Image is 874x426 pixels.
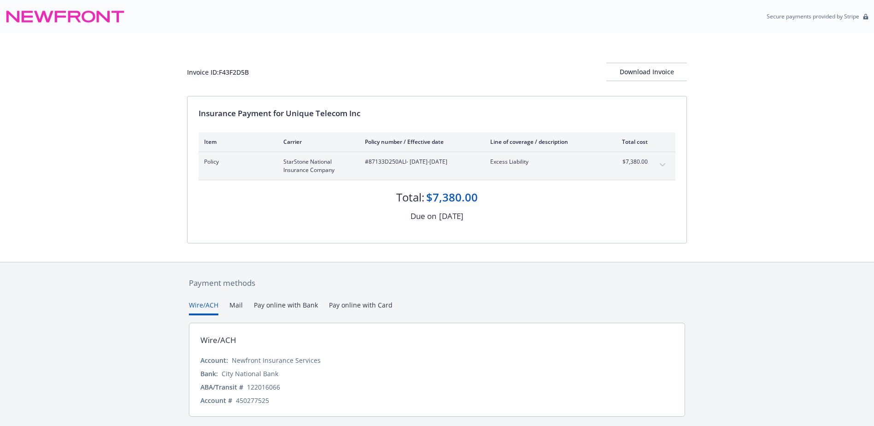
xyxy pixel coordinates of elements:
[283,158,350,174] span: StarStone National Insurance Company
[200,369,218,379] div: Bank:
[204,138,269,146] div: Item
[329,300,393,315] button: Pay online with Card
[236,396,269,405] div: 450277525
[490,158,598,166] span: Excess Liability
[365,138,475,146] div: Policy number / Effective date
[200,334,236,346] div: Wire/ACH
[229,300,243,315] button: Mail
[655,158,670,172] button: expand content
[232,355,321,365] div: Newfront Insurance Services
[189,277,685,289] div: Payment methods
[606,63,687,81] button: Download Invoice
[411,210,436,222] div: Due on
[200,396,232,405] div: Account #
[613,158,648,166] span: $7,380.00
[490,138,598,146] div: Line of coverage / description
[365,158,475,166] span: #87133D250ALI - [DATE]-[DATE]
[199,107,675,119] div: Insurance Payment for Unique Telecom Inc
[613,138,648,146] div: Total cost
[247,382,280,392] div: 122016066
[767,12,859,20] p: Secure payments provided by Stripe
[189,300,218,315] button: Wire/ACH
[254,300,318,315] button: Pay online with Bank
[199,152,675,180] div: PolicyStarStone National Insurance Company#87133D250ALI- [DATE]-[DATE]Excess Liability$7,380.00ex...
[283,138,350,146] div: Carrier
[396,189,424,205] div: Total:
[187,67,249,77] div: Invoice ID: F43F2D5B
[222,369,278,379] div: City National Bank
[200,355,228,365] div: Account:
[200,382,243,392] div: ABA/Transit #
[439,210,463,222] div: [DATE]
[204,158,269,166] span: Policy
[426,189,478,205] div: $7,380.00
